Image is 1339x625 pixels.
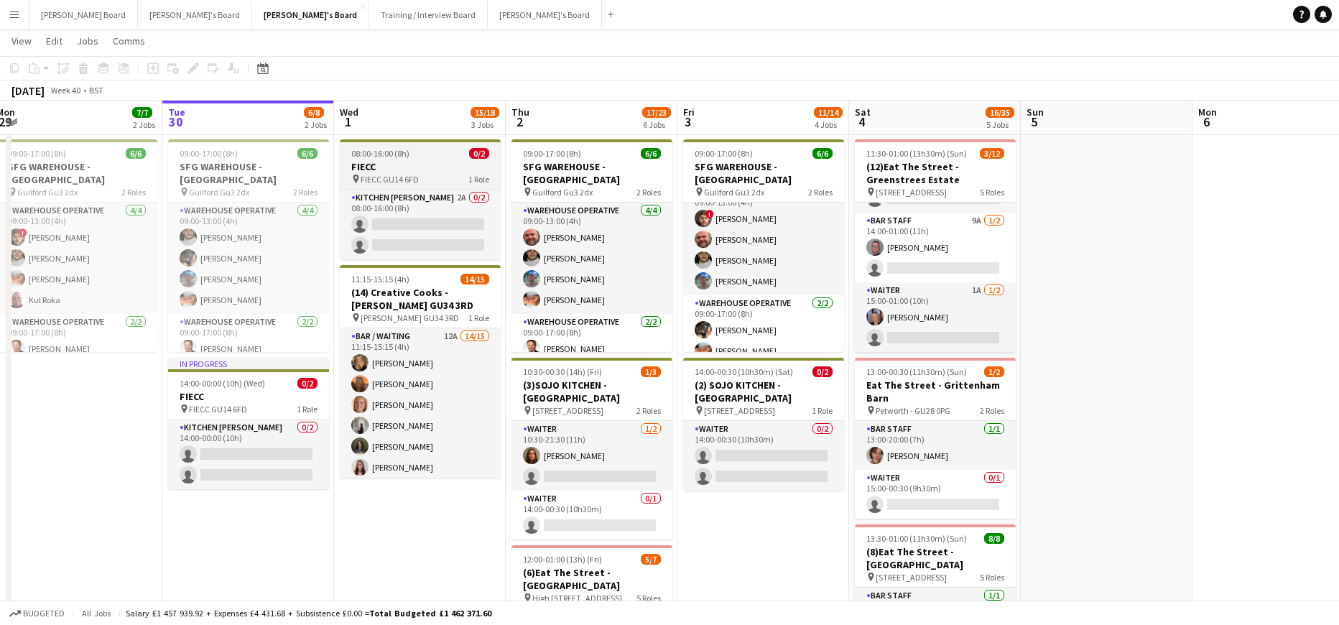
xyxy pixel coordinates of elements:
span: 3/12 [980,148,1004,159]
span: 12:00-01:00 (13h) (Fri) [523,554,602,565]
app-card-role: Warehouse Operative2/209:00-17:00 (8h)[PERSON_NAME] [168,314,329,384]
a: Comms [107,32,151,50]
span: Edit [46,34,62,47]
span: 14:00-00:30 (10h30m) (Sat) [695,366,793,377]
button: [PERSON_NAME]'s Board [252,1,369,29]
span: ! [19,228,27,237]
span: Comms [113,34,145,47]
span: 10:30-00:30 (14h) (Fri) [523,366,602,377]
div: [DATE] [11,83,45,98]
span: 1 Role [468,312,489,323]
div: 11:30-01:00 (13h30m) (Sun)3/12(12)Eat The Street -Greenstrees Estate [STREET_ADDRESS]5 Roles BAR ... [855,139,1016,352]
span: Tue [168,106,185,119]
app-card-role: Waiter1/210:30-21:30 (11h)[PERSON_NAME] [511,421,672,491]
app-job-card: In progress14:00-00:00 (10h) (Wed)0/2FIECC FIECC GU14 6FD1 RoleKitchen [PERSON_NAME]0/214:00-00:0... [168,358,329,489]
span: 15/18 [471,107,499,118]
span: 09:00-17:00 (8h) [695,148,753,159]
span: Fri [683,106,695,119]
h3: (14) Creative Cooks - [PERSON_NAME] GU34 3RD [340,286,501,312]
span: Sun [1027,106,1044,119]
span: ! [705,210,714,218]
h3: SFG WAREHOUSE - [GEOGRAPHIC_DATA] [511,160,672,186]
div: 3 Jobs [471,119,499,130]
h3: Eat The Street - Grittenham Barn [855,379,1016,404]
span: Guilford Gu3 2dx [532,187,593,198]
h3: SFG WAREHOUSE - [GEOGRAPHIC_DATA] [168,160,329,186]
div: 11:15-15:15 (4h)14/15(14) Creative Cooks - [PERSON_NAME] GU34 3RD [PERSON_NAME] GU34 3RD1 RoleBar... [340,265,501,478]
span: 5 [1024,114,1044,130]
app-job-card: 08:00-16:00 (8h)0/2FIECC FIECC GU14 6FD1 RoleKitchen [PERSON_NAME]2A0/208:00-16:00 (8h) [340,139,501,259]
app-job-card: 09:00-17:00 (8h)6/6SFG WAREHOUSE - [GEOGRAPHIC_DATA] Guilford Gu3 2dx2 RolesWarehouse Operative4/... [683,139,844,352]
h3: (6)Eat The Street -[GEOGRAPHIC_DATA] [511,566,672,592]
span: 1/2 [984,366,1004,377]
span: Thu [511,106,529,119]
span: 2 Roles [636,187,661,198]
span: 1/3 [641,366,661,377]
span: 8/8 [984,533,1004,544]
app-card-role: Warehouse Operative2/209:00-17:00 (8h)[PERSON_NAME][PERSON_NAME] [683,295,844,365]
app-job-card: 10:30-00:30 (14h) (Fri)1/3(3)SOJO KITCHEN - [GEOGRAPHIC_DATA] [STREET_ADDRESS]2 RolesWaiter1/210:... [511,358,672,540]
app-card-role: Warehouse Operative4/409:00-13:00 (4h)[PERSON_NAME][PERSON_NAME][PERSON_NAME][PERSON_NAME] [511,203,672,314]
h3: FIECC [168,390,329,403]
span: 6/6 [297,148,318,159]
span: 2 Roles [980,405,1004,416]
h3: (2) SOJO KITCHEN - [GEOGRAPHIC_DATA] [683,379,844,404]
span: 13:30-01:00 (11h30m) (Sun) [866,533,967,544]
span: 5 Roles [980,187,1004,198]
app-job-card: 09:00-17:00 (8h)6/6SFG WAREHOUSE - [GEOGRAPHIC_DATA] Guilford Gu3 2dx2 RolesWarehouse Operative4/... [168,139,329,352]
app-job-card: 14:00-00:30 (10h30m) (Sat)0/2(2) SOJO KITCHEN - [GEOGRAPHIC_DATA] [STREET_ADDRESS]1 RoleWaiter0/2... [683,358,844,491]
span: 11/14 [814,107,843,118]
span: All jobs [79,608,113,619]
span: Guilford Gu3 2dx [189,187,249,198]
span: [STREET_ADDRESS] [876,572,947,583]
a: View [6,32,37,50]
div: BST [89,85,103,96]
span: 6/6 [812,148,833,159]
span: Budgeted [23,608,65,619]
span: 1 Role [812,405,833,416]
span: View [11,34,32,47]
span: 16/35 [986,107,1014,118]
span: 0/2 [297,378,318,389]
span: 1 Role [468,174,489,185]
a: Jobs [71,32,104,50]
app-card-role: Warehouse Operative4/409:00-13:00 (4h)![PERSON_NAME][PERSON_NAME][PERSON_NAME][PERSON_NAME] [683,184,844,295]
div: 5 Jobs [986,119,1014,130]
h3: (12)Eat The Street -Greenstrees Estate [855,160,1016,186]
app-card-role: Waiter0/115:00-00:30 (9h30m) [855,470,1016,519]
app-card-role: Warehouse Operative4/409:00-13:00 (4h)[PERSON_NAME][PERSON_NAME][PERSON_NAME][PERSON_NAME] [168,203,329,314]
span: 13:00-00:30 (11h30m) (Sun) [866,366,967,377]
span: 2 Roles [636,405,661,416]
span: [PERSON_NAME] GU34 3RD [361,312,459,323]
span: Mon [1198,106,1217,119]
span: 5 Roles [980,572,1004,583]
span: 2 [509,114,529,130]
span: Wed [340,106,358,119]
span: Week 40 [47,85,83,96]
h3: SFG WAREHOUSE - [GEOGRAPHIC_DATA] [683,160,844,186]
span: 09:00-17:00 (8h) [180,148,238,159]
div: 2 Jobs [133,119,155,130]
app-card-role: Waiter0/214:00-00:30 (10h30m) [683,421,844,491]
div: Salary £1 457 939.92 + Expenses £4 431.68 + Subsistence £0.00 = [126,608,491,619]
div: 09:00-17:00 (8h)6/6SFG WAREHOUSE - [GEOGRAPHIC_DATA] Guilford Gu3 2dx2 RolesWarehouse Operative4/... [511,139,672,352]
span: 11:15-15:15 (4h) [351,274,409,284]
div: 4 Jobs [815,119,842,130]
span: 6/6 [641,148,661,159]
button: Budgeted [7,606,67,621]
span: 5 Roles [636,593,661,603]
span: Total Budgeted £1 462 371.60 [369,608,491,619]
button: [PERSON_NAME]'s Board [138,1,252,29]
button: Training / Interview Board [369,1,488,29]
span: FIECC GU14 6FD [361,174,419,185]
h3: (3)SOJO KITCHEN - [GEOGRAPHIC_DATA] [511,379,672,404]
app-card-role: Waiter1A1/215:00-01:00 (10h)[PERSON_NAME] [855,282,1016,352]
button: [PERSON_NAME] Board [29,1,138,29]
span: 14:00-00:00 (10h) (Wed) [180,378,265,389]
span: Jobs [77,34,98,47]
span: 2 Roles [808,187,833,198]
span: 3 [681,114,695,130]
